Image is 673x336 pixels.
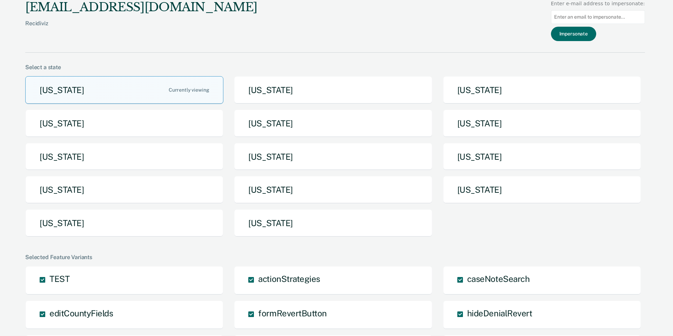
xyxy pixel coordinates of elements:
button: [US_STATE] [443,143,641,171]
button: [US_STATE] [25,143,223,171]
button: [US_STATE] [234,176,432,204]
button: [US_STATE] [443,110,641,137]
span: editCountyFields [49,308,113,318]
button: [US_STATE] [25,76,223,104]
button: [US_STATE] [234,209,432,237]
span: caseNoteSearch [467,274,530,284]
button: [US_STATE] [234,143,432,171]
button: [US_STATE] [25,110,223,137]
button: [US_STATE] [25,176,223,204]
button: Impersonate [551,27,596,41]
button: [US_STATE] [443,76,641,104]
span: hideDenialRevert [467,308,532,318]
span: TEST [49,274,69,284]
div: Select a state [25,64,645,71]
div: Selected Feature Variants [25,254,645,261]
button: [US_STATE] [234,76,432,104]
span: formRevertButton [258,308,327,318]
span: actionStrategies [258,274,320,284]
button: [US_STATE] [25,209,223,237]
input: Enter an email to impersonate... [551,10,645,24]
div: Recidiviz [25,20,257,38]
button: [US_STATE] [234,110,432,137]
button: [US_STATE] [443,176,641,204]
